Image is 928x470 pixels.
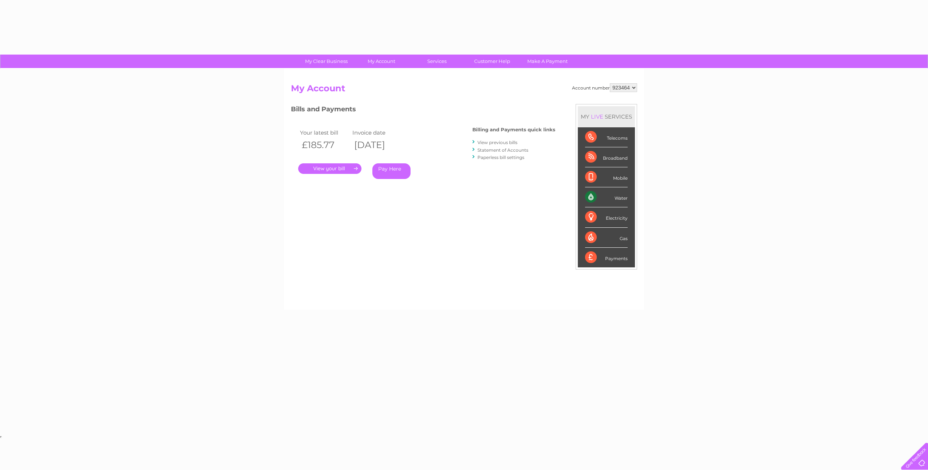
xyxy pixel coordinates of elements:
a: Pay Here [372,163,411,179]
div: Gas [585,228,628,248]
div: Telecoms [585,127,628,147]
a: . [298,163,361,174]
a: Customer Help [462,55,522,68]
div: Payments [585,248,628,267]
a: Services [407,55,467,68]
h3: Bills and Payments [291,104,555,117]
a: Make A Payment [517,55,577,68]
a: My Clear Business [296,55,356,68]
a: Paperless bill settings [477,155,524,160]
th: £185.77 [298,138,351,152]
div: MY SERVICES [578,106,635,127]
div: Electricity [585,207,628,227]
h2: My Account [291,83,637,97]
td: Your latest bill [298,128,351,138]
th: [DATE] [351,138,403,152]
div: LIVE [589,113,605,120]
div: Broadband [585,147,628,167]
div: Account number [572,83,637,92]
div: Mobile [585,167,628,187]
div: Water [585,187,628,207]
h4: Billing and Payments quick links [472,127,555,132]
a: Statement of Accounts [477,147,528,153]
td: Invoice date [351,128,403,138]
a: View previous bills [477,140,517,145]
a: My Account [352,55,412,68]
